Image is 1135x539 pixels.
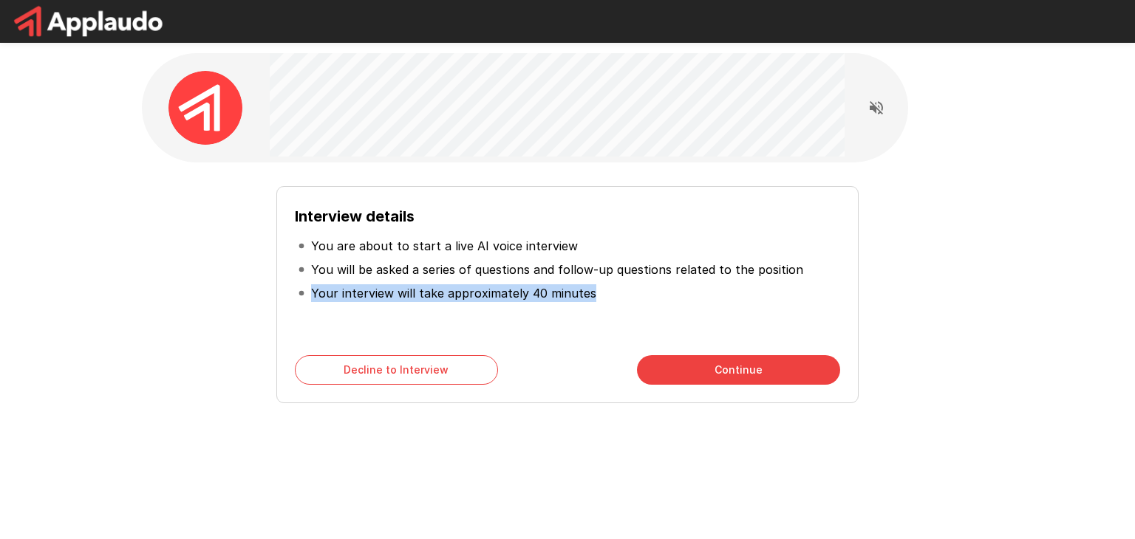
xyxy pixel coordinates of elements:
p: You are about to start a live AI voice interview [311,237,578,255]
p: Your interview will take approximately 40 minutes [311,284,596,302]
img: applaudo_avatar.png [168,71,242,145]
button: Decline to Interview [295,355,498,385]
button: Continue [637,355,840,385]
button: Read questions aloud [862,93,891,123]
p: You will be asked a series of questions and follow-up questions related to the position [311,261,803,278]
b: Interview details [295,207,415,225]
